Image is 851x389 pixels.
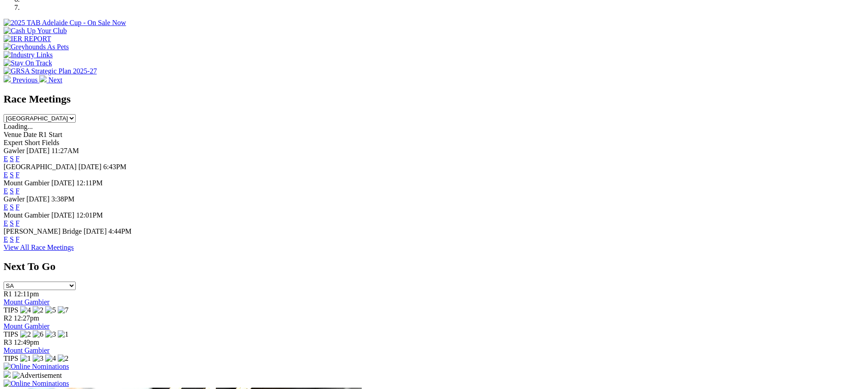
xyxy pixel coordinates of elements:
img: 2 [58,355,68,363]
span: Mount Gambier [4,211,50,219]
a: F [16,171,20,179]
a: View All Race Meetings [4,244,74,251]
span: Fields [42,139,59,146]
span: Mount Gambier [4,179,50,187]
img: 2025 TAB Adelaide Cup - On Sale Now [4,19,126,27]
span: [DATE] [51,179,75,187]
img: 7 [58,306,68,314]
a: E [4,187,8,195]
span: Venue [4,131,21,138]
a: Next [39,76,62,84]
a: S [10,235,14,243]
span: 12:49pm [14,338,39,346]
img: 5 [45,306,56,314]
img: 15187_Greyhounds_GreysPlayCentral_Resize_SA_WebsiteBanner_300x115_2025.jpg [4,371,11,378]
span: [DATE] [84,227,107,235]
span: Loading... [4,123,33,130]
a: S [10,203,14,211]
a: Mount Gambier [4,346,50,354]
span: 6:43PM [103,163,127,171]
span: [DATE] [78,163,102,171]
a: F [16,219,20,227]
img: Stay On Track [4,59,52,67]
span: [GEOGRAPHIC_DATA] [4,163,77,171]
img: chevron-left-pager-white.svg [4,75,11,82]
span: 12:11PM [76,179,103,187]
span: [PERSON_NAME] Bridge [4,227,82,235]
a: E [4,171,8,179]
span: Expert [4,139,23,146]
span: [DATE] [26,195,50,203]
span: 4:44PM [108,227,132,235]
span: R1 Start [38,131,62,138]
span: [DATE] [51,211,75,219]
a: F [16,203,20,211]
img: 3 [45,330,56,338]
span: TIPS [4,306,18,314]
a: S [10,219,14,227]
a: Mount Gambier [4,298,50,306]
span: R1 [4,290,12,298]
span: TIPS [4,330,18,338]
a: E [4,219,8,227]
a: E [4,155,8,162]
img: Greyhounds As Pets [4,43,69,51]
span: Short [25,139,40,146]
img: 2 [20,330,31,338]
a: Previous [4,76,39,84]
img: 4 [45,355,56,363]
img: 4 [20,306,31,314]
img: Industry Links [4,51,53,59]
span: Gawler [4,195,25,203]
a: Mount Gambier [4,322,50,330]
span: R2 [4,314,12,322]
span: 12:27pm [14,314,39,322]
img: 3 [33,355,43,363]
img: 1 [20,355,31,363]
a: F [16,155,20,162]
a: F [16,187,20,195]
span: Next [48,76,62,84]
img: 2 [33,306,43,314]
span: [DATE] [26,147,50,154]
span: 12:01PM [76,211,103,219]
img: Cash Up Your Club [4,27,67,35]
span: 11:27AM [51,147,79,154]
a: E [4,235,8,243]
img: Advertisement [13,372,62,380]
img: Online Nominations [4,363,69,371]
img: IER REPORT [4,35,51,43]
span: Date [23,131,37,138]
a: F [16,235,20,243]
h2: Race Meetings [4,93,847,105]
a: E [4,203,8,211]
span: 12:11pm [14,290,39,298]
img: Online Nominations [4,380,69,388]
img: GRSA Strategic Plan 2025-27 [4,67,97,75]
a: S [10,187,14,195]
a: S [10,155,14,162]
span: TIPS [4,355,18,362]
span: R3 [4,338,12,346]
a: S [10,171,14,179]
span: Gawler [4,147,25,154]
span: 3:38PM [51,195,75,203]
img: chevron-right-pager-white.svg [39,75,47,82]
img: 1 [58,330,68,338]
span: Previous [13,76,38,84]
h2: Next To Go [4,261,847,273]
img: 6 [33,330,43,338]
